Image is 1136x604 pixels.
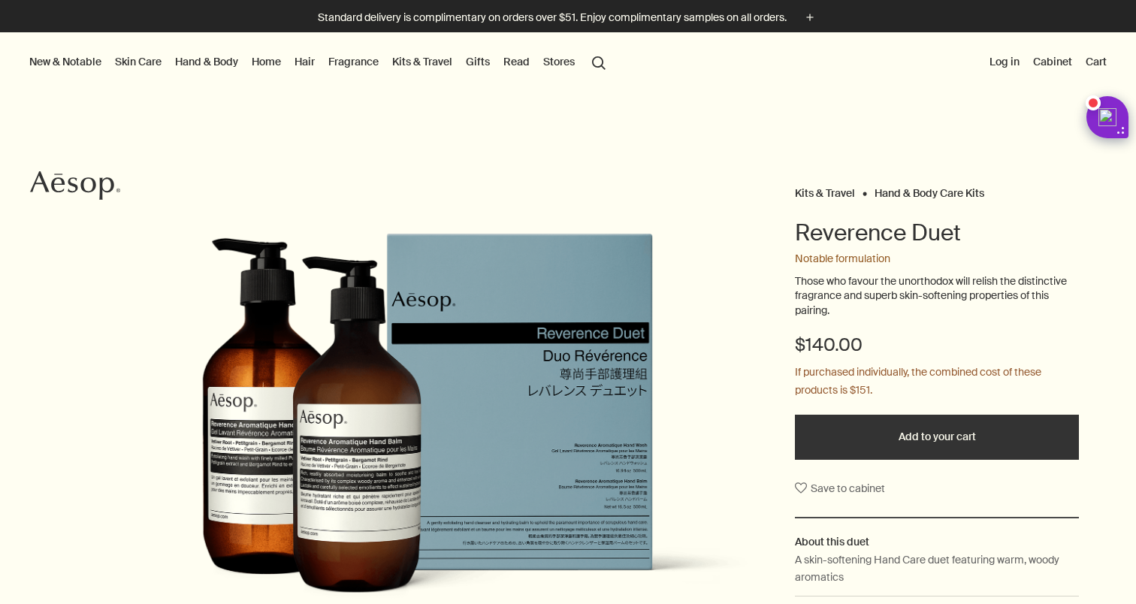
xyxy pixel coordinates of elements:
h1: Reverence Duet [795,218,1079,248]
a: Fragrance [325,52,382,71]
a: Hair [292,52,318,71]
p: Standard delivery is complimentary on orders over $51. Enjoy complimentary samples on all orders. [318,10,787,26]
button: Standard delivery is complimentary on orders over $51. Enjoy complimentary samples on all orders. [318,9,818,26]
button: Add to your cart - $140.00 [795,415,1079,460]
p: A skin-softening Hand Care duet featuring warm, woody aromatics [795,551,1079,585]
button: Stores [540,52,578,71]
p: Those who favour the unorthodox will relish the distinctive fragrance and superb skin-softening p... [795,274,1079,319]
span: $140.00 [795,333,863,357]
a: Aesop [26,167,124,208]
a: Kits & Travel [795,186,855,193]
a: Home [249,52,284,71]
button: Cart [1083,52,1110,71]
a: Hand & Body Care Kits [875,186,984,193]
svg: Aesop [30,171,120,201]
button: Log in [986,52,1023,71]
button: Save to cabinet [795,475,885,502]
a: Skin Care [112,52,165,71]
a: Kits & Travel [389,52,455,71]
p: If purchased individually, the combined cost of these products is $151. [795,364,1079,400]
h2: About this duet [795,533,1079,550]
a: Read [500,52,533,71]
a: Hand & Body [172,52,241,71]
nav: primary [26,32,612,92]
button: New & Notable [26,52,104,71]
nav: supplementary [986,32,1110,92]
a: Gifts [463,52,493,71]
button: Open search [585,47,612,76]
a: Cabinet [1030,52,1075,71]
